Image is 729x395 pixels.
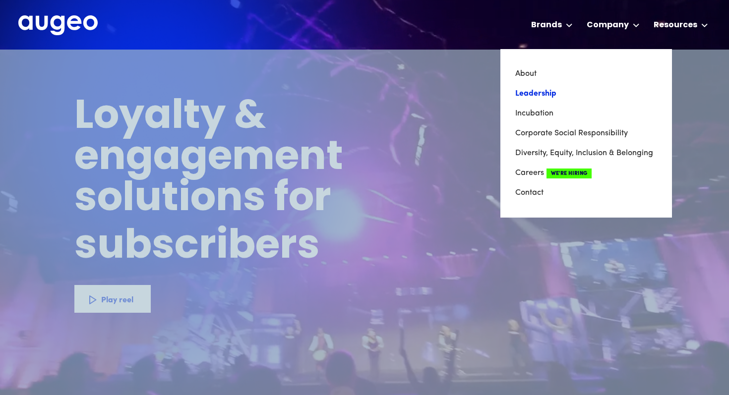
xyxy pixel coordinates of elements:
[515,64,657,84] a: About
[515,143,657,163] a: Diversity, Equity, Inclusion & Belonging
[515,84,657,104] a: Leadership
[500,49,672,218] nav: Company
[587,19,629,31] div: Company
[515,123,657,143] a: Corporate Social Responsibility
[515,163,657,183] a: CareersWe're Hiring
[531,19,562,31] div: Brands
[547,169,592,178] span: We're Hiring
[18,15,98,36] a: home
[18,15,98,36] img: Augeo's full logo in white.
[515,104,657,123] a: Incubation
[515,183,657,203] a: Contact
[654,19,697,31] div: Resources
